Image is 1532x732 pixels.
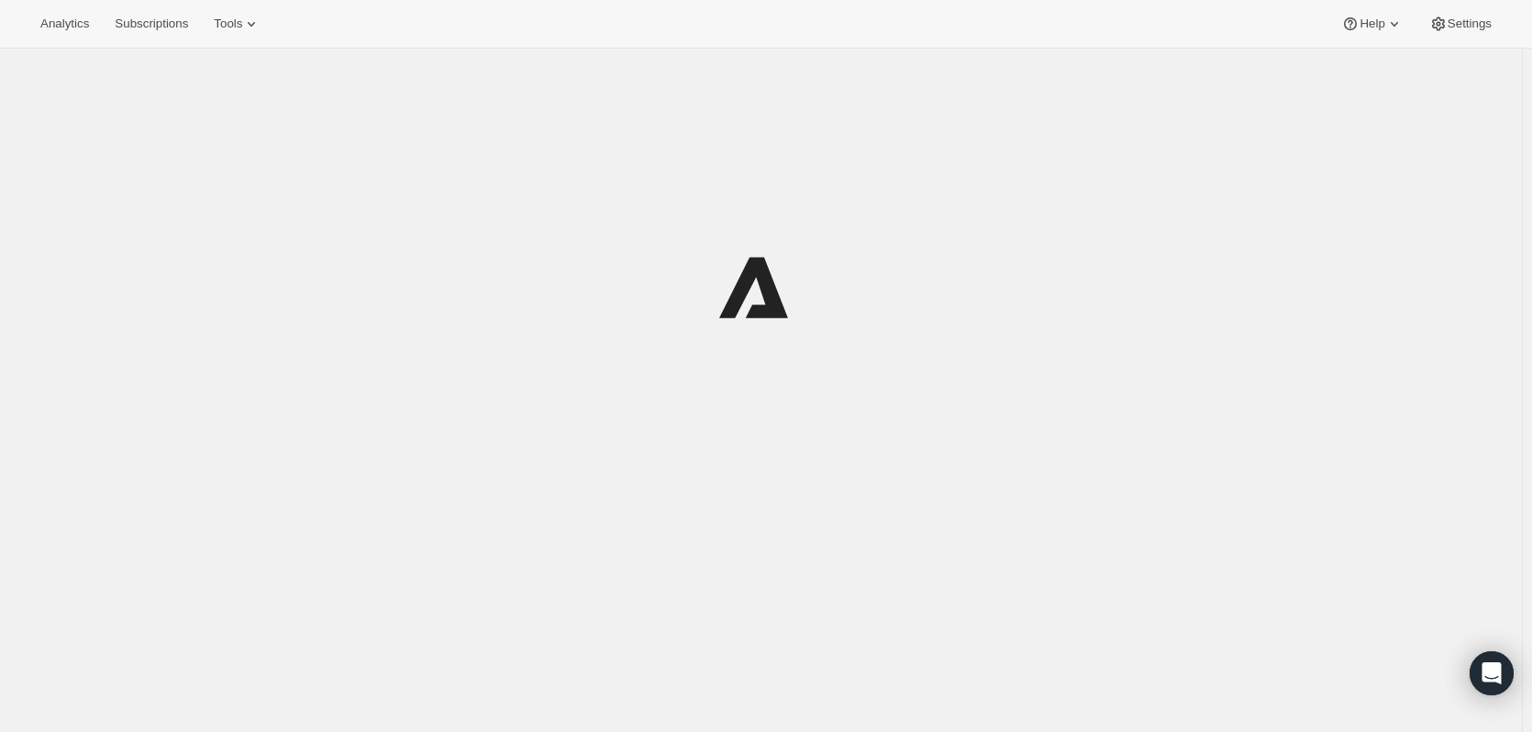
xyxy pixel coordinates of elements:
button: Analytics [29,11,100,37]
span: Settings [1448,17,1492,31]
button: Help [1330,11,1414,37]
button: Subscriptions [104,11,199,37]
span: Help [1360,17,1384,31]
button: Settings [1418,11,1503,37]
span: Analytics [40,17,89,31]
div: Open Intercom Messenger [1470,651,1514,695]
button: Tools [203,11,272,37]
span: Tools [214,17,242,31]
span: Subscriptions [115,17,188,31]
